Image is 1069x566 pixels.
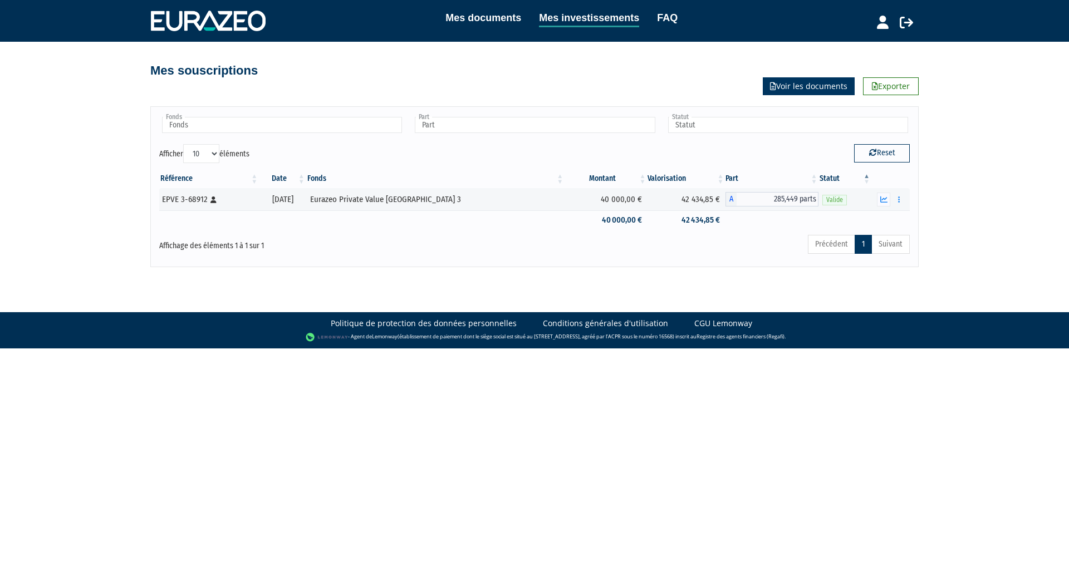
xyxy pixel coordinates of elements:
[648,188,725,210] td: 42 434,85 €
[725,192,737,206] span: A
[648,210,725,230] td: 42 434,85 €
[657,10,678,26] a: FAQ
[11,332,1058,343] div: - Agent de (établissement de paiement dont le siège social est situé au [STREET_ADDRESS], agréé p...
[565,188,647,210] td: 40 000,00 €
[539,10,639,27] a: Mes investissements
[543,318,668,329] a: Conditions générales d'utilisation
[725,169,819,188] th: Part: activer pour trier la colonne par ordre croissant
[331,318,517,329] a: Politique de protection des données personnelles
[565,169,647,188] th: Montant: activer pour trier la colonne par ordre croissant
[151,11,266,31] img: 1732889491-logotype_eurazeo_blanc_rvb.png
[565,210,647,230] td: 40 000,00 €
[822,195,847,205] span: Valide
[855,235,872,254] a: 1
[150,64,258,77] h4: Mes souscriptions
[372,333,398,340] a: Lemonway
[725,192,819,206] div: A - Eurazeo Private Value Europe 3
[854,144,910,162] button: Reset
[162,194,255,205] div: EPVE 3-68912
[210,196,217,203] i: [Français] Personne physique
[159,169,259,188] th: Référence : activer pour trier la colonne par ordre croissant
[159,234,462,252] div: Affichage des éléments 1 à 1 sur 1
[310,194,561,205] div: Eurazeo Private Value [GEOGRAPHIC_DATA] 3
[306,332,349,343] img: logo-lemonway.png
[818,169,871,188] th: Statut : activer pour trier la colonne par ordre d&eacute;croissant
[306,169,565,188] th: Fonds: activer pour trier la colonne par ordre croissant
[694,318,752,329] a: CGU Lemonway
[737,192,819,206] span: 285,449 parts
[445,10,521,26] a: Mes documents
[159,144,249,163] label: Afficher éléments
[763,77,855,95] a: Voir les documents
[183,144,219,163] select: Afficheréléments
[697,333,784,340] a: Registre des agents financiers (Regafi)
[863,77,919,95] a: Exporter
[648,169,725,188] th: Valorisation: activer pour trier la colonne par ordre croissant
[871,235,910,254] a: Suivant
[263,194,302,205] div: [DATE]
[808,235,855,254] a: Précédent
[259,169,306,188] th: Date: activer pour trier la colonne par ordre croissant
